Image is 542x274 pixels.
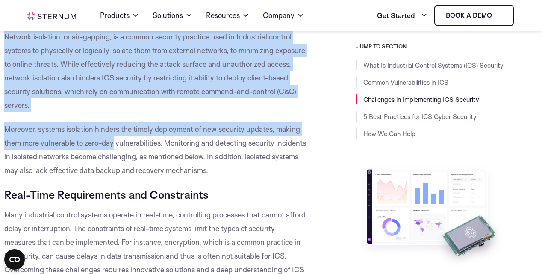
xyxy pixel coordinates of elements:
a: Book a demo [434,5,514,26]
a: 5 Best Practices for ICS Cyber Security [363,113,476,121]
p: Moreover, systems isolation hinders the timely deployment of new security updates, making them mo... [4,122,306,177]
a: Get Started [377,7,427,24]
h5: Real-Time Requirements and Constraints [4,188,306,201]
img: sternum iot [495,12,502,19]
p: Network isolation, or air-gapping, is a common security practice used in Industrial control syste... [4,30,306,112]
a: Common Vulnerabilities in ICS [363,78,448,86]
img: sternum iot [27,12,76,20]
a: How We Can Help [363,130,415,138]
a: Challenges in Implementing ICS Security [363,95,479,104]
h3: JUMP TO SECTION [356,43,542,50]
button: Open CMP widget [4,249,25,270]
a: What Is Industrial Control Systems (ICS) Security [363,61,503,69]
img: Take Sternum for a Test Drive with a Free Evaluation Kit [356,163,506,269]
